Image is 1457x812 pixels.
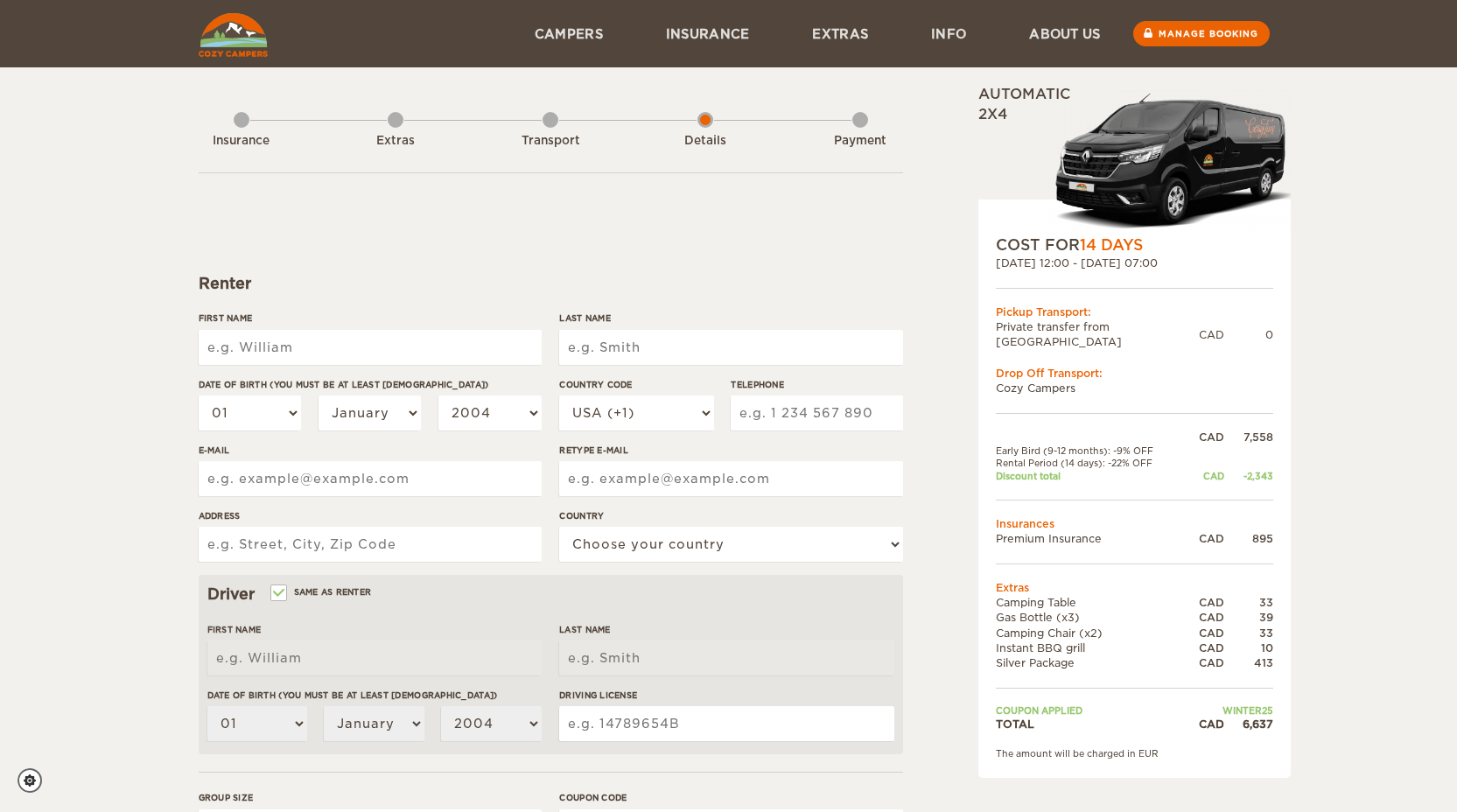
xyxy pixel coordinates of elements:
div: 10 [1224,640,1273,655]
div: COST FOR [996,234,1273,255]
td: Silver Package [996,655,1184,670]
td: Private transfer from [GEOGRAPHIC_DATA] [996,319,1199,349]
label: Country Code [559,378,713,391]
label: Last Name [559,311,902,325]
input: Same as renter [272,589,284,600]
div: Pickup Transport: [996,304,1273,319]
div: The amount will be charged in EUR [996,747,1273,759]
div: CAD [1184,610,1224,625]
input: e.g. example@example.com [199,461,542,496]
div: Transport [502,133,599,150]
td: Coupon applied [996,704,1184,717]
td: WINTER25 [1184,704,1273,717]
div: CAD [1184,717,1224,731]
label: Date of birth (You must be at least [DEMOGRAPHIC_DATA]) [207,689,542,702]
td: Discount total [996,470,1184,482]
input: e.g. Smith [559,330,902,365]
div: 413 [1224,655,1273,670]
span: 14 Days [1080,236,1143,254]
td: Camping Chair (x2) [996,626,1184,640]
label: Group size [199,791,542,804]
td: Early Bird (9-12 months): -9% OFF [996,444,1184,457]
div: Payment [812,133,908,150]
td: Extras [996,580,1273,595]
label: Driving License [559,689,893,702]
input: e.g. example@example.com [559,461,902,496]
div: CAD [1184,626,1224,640]
input: e.g. William [207,640,542,675]
div: Details [657,133,753,150]
div: 7,558 [1224,430,1273,444]
input: e.g. 14789654B [559,706,893,741]
td: Instant BBQ grill [996,640,1184,655]
label: Telephone [731,378,902,391]
label: Date of birth (You must be at least [DEMOGRAPHIC_DATA]) [199,378,542,391]
img: Cozy Campers [199,13,268,57]
label: First Name [207,623,542,636]
td: Rental Period (14 days): -22% OFF [996,457,1184,469]
div: CAD [1184,640,1224,655]
div: 6,637 [1224,717,1273,731]
div: CAD [1184,655,1224,670]
td: Insurances [996,516,1273,531]
div: 33 [1224,626,1273,640]
td: TOTAL [996,717,1184,731]
label: Address [199,509,542,522]
div: Drop Off Transport: [996,366,1273,381]
div: 895 [1224,531,1273,546]
td: Camping Table [996,595,1184,610]
label: First Name [199,311,542,325]
div: CAD [1184,531,1224,546]
input: e.g. 1 234 567 890 [731,395,902,430]
div: CAD [1199,327,1224,342]
div: Renter [199,273,903,294]
div: CAD [1184,470,1224,482]
label: Last Name [559,623,893,636]
label: Country [559,509,902,522]
div: -2,343 [1224,470,1273,482]
div: Insurance [193,133,290,150]
div: [DATE] 12:00 - [DATE] 07:00 [996,255,1273,270]
td: Cozy Campers [996,381,1273,395]
label: Same as renter [272,584,372,600]
label: Retype E-mail [559,444,902,457]
div: 33 [1224,595,1273,610]
td: Gas Bottle (x3) [996,610,1184,625]
label: Coupon code [559,791,902,804]
div: Driver [207,584,894,605]
input: e.g. Street, City, Zip Code [199,527,542,562]
label: E-mail [199,444,542,457]
a: Cookie settings [18,768,53,793]
div: 39 [1224,610,1273,625]
div: CAD [1184,595,1224,610]
div: CAD [1184,430,1224,444]
div: Automatic 2x4 [978,85,1291,234]
div: 0 [1224,327,1273,342]
div: Extras [347,133,444,150]
a: Manage booking [1133,21,1270,46]
input: e.g. Smith [559,640,893,675]
img: Langur-m-c-logo-2.png [1048,90,1291,234]
td: Premium Insurance [996,531,1184,546]
input: e.g. William [199,330,542,365]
